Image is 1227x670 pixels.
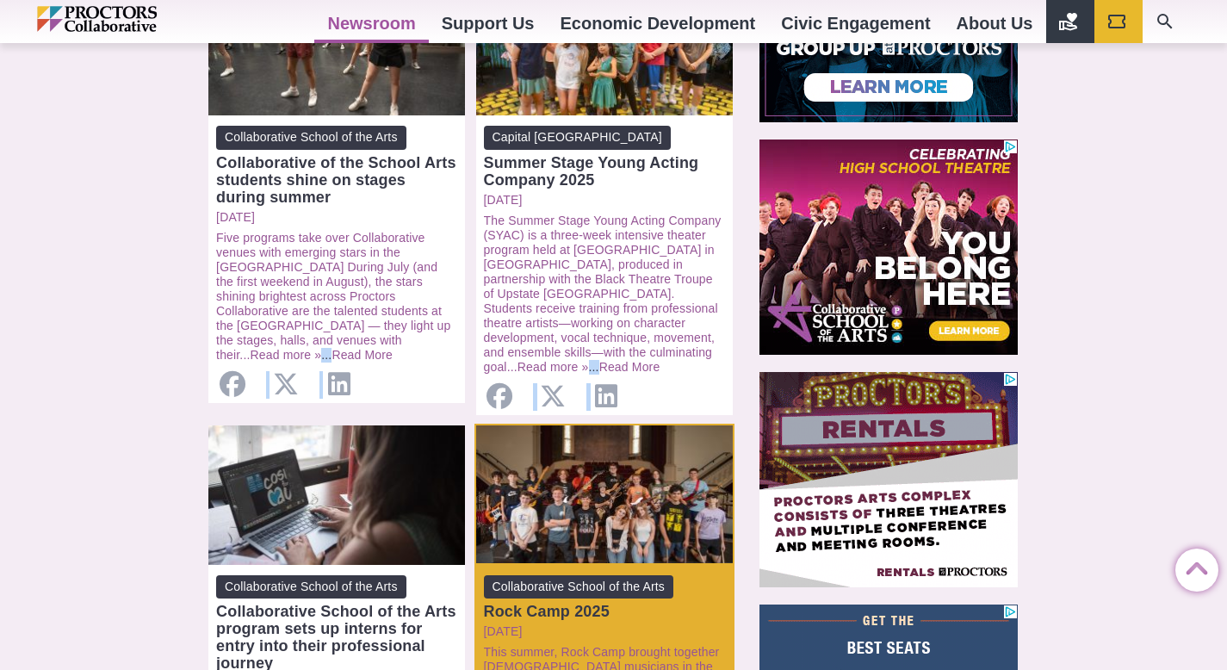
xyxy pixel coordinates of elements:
[759,372,1018,587] iframe: Advertisement
[1175,549,1210,584] a: Back to Top
[484,126,671,149] span: Capital [GEOGRAPHIC_DATA]
[484,154,725,189] div: Summer Stage Young Acting Company 2025
[759,140,1018,355] iframe: Advertisement
[216,126,457,205] a: Collaborative School of the Arts Collaborative of the School Arts students shine on stages during...
[216,210,457,225] a: [DATE]
[484,193,725,208] a: [DATE]
[599,360,660,374] a: Read More
[484,624,725,639] a: [DATE]
[216,231,450,362] a: Five programs take over Collaborative venues with emerging stars in the [GEOGRAPHIC_DATA] During ...
[484,214,722,374] a: The Summer Stage Young Acting Company (SYAC) is a three‑week intensive theater program held at [G...
[216,154,457,206] div: Collaborative of the School Arts students shine on stages during summer
[484,214,725,375] p: ...
[484,126,725,188] a: Capital [GEOGRAPHIC_DATA] Summer Stage Young Acting Company 2025
[216,126,406,149] span: Collaborative School of the Arts
[517,360,589,374] a: Read more »
[37,6,231,32] img: Proctors logo
[332,348,393,362] a: Read More
[251,348,322,362] a: Read more »
[484,575,725,620] a: Collaborative School of the Arts Rock Camp 2025
[484,603,725,620] div: Rock Camp 2025
[216,575,406,599] span: Collaborative School of the Arts
[484,575,673,599] span: Collaborative School of the Arts
[216,231,457,363] p: ...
